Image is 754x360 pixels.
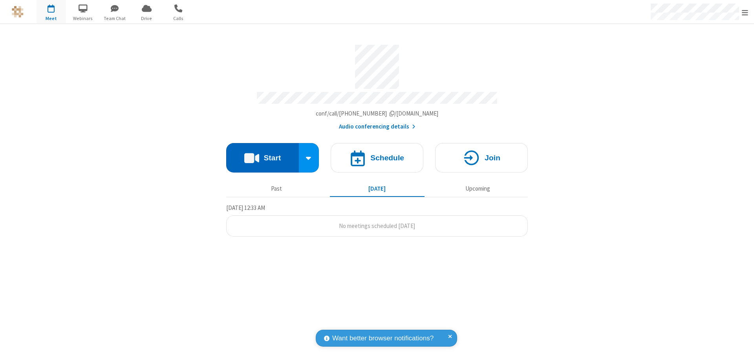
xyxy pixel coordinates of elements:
[339,122,415,131] button: Audio conferencing details
[68,15,98,22] span: Webinars
[132,15,161,22] span: Drive
[264,154,281,162] h4: Start
[485,154,500,162] h4: Join
[299,143,319,173] div: Start conference options
[430,181,525,196] button: Upcoming
[435,143,528,173] button: Join
[226,204,265,211] span: [DATE] 12:33 AM
[331,143,423,173] button: Schedule
[229,181,324,196] button: Past
[226,39,528,131] section: Account details
[332,333,434,343] span: Want better browser notifications?
[316,109,439,118] button: Copy my meeting room linkCopy my meeting room link
[339,222,415,230] span: No meetings scheduled [DATE]
[330,181,425,196] button: [DATE]
[37,15,66,22] span: Meet
[226,143,299,173] button: Start
[100,15,130,22] span: Team Chat
[316,110,439,117] span: Copy my meeting room link
[370,154,404,162] h4: Schedule
[164,15,193,22] span: Calls
[226,203,528,237] section: Today's Meetings
[12,6,24,18] img: QA Selenium DO NOT DELETE OR CHANGE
